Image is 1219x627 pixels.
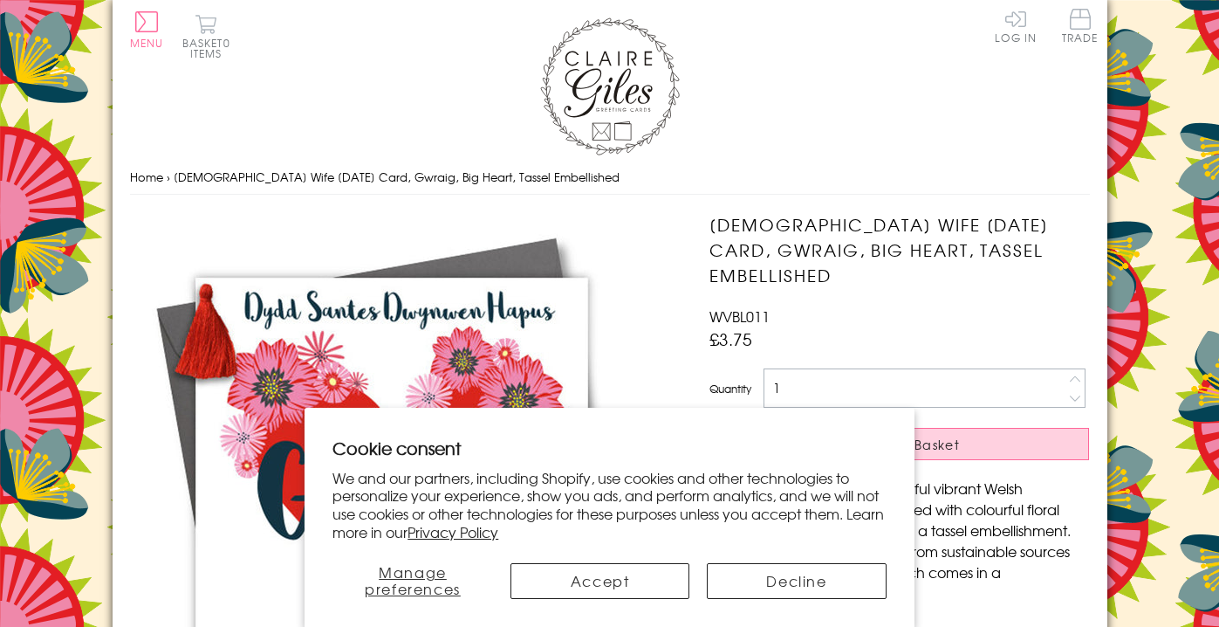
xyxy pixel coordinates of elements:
a: Log In [995,9,1037,43]
a: Trade [1062,9,1099,46]
img: Claire Giles Greetings Cards [540,17,680,155]
p: We and our partners, including Shopify, use cookies and other technologies to personalize your ex... [332,469,887,541]
span: Menu [130,35,164,51]
span: › [167,169,170,185]
span: Trade [1062,9,1099,43]
span: Manage preferences [365,562,461,599]
span: [DEMOGRAPHIC_DATA] Wife [DATE] Card, Gwraig, Big Heart, Tassel Embellished [174,169,620,185]
button: Accept [510,563,689,599]
label: Quantity [709,381,751,396]
span: 0 items [190,35,230,61]
button: Decline [707,563,886,599]
button: Basket0 items [182,14,230,59]
button: Manage preferences [332,563,493,599]
h1: [DEMOGRAPHIC_DATA] Wife [DATE] Card, Gwraig, Big Heart, Tassel Embellished [709,212,1089,287]
button: Menu [130,11,164,48]
span: £3.75 [709,327,752,351]
a: Home [130,169,163,185]
nav: breadcrumbs [130,160,1090,196]
h2: Cookie consent [332,436,887,460]
span: WVBL011 [709,306,770,327]
a: Privacy Policy [407,521,498,542]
